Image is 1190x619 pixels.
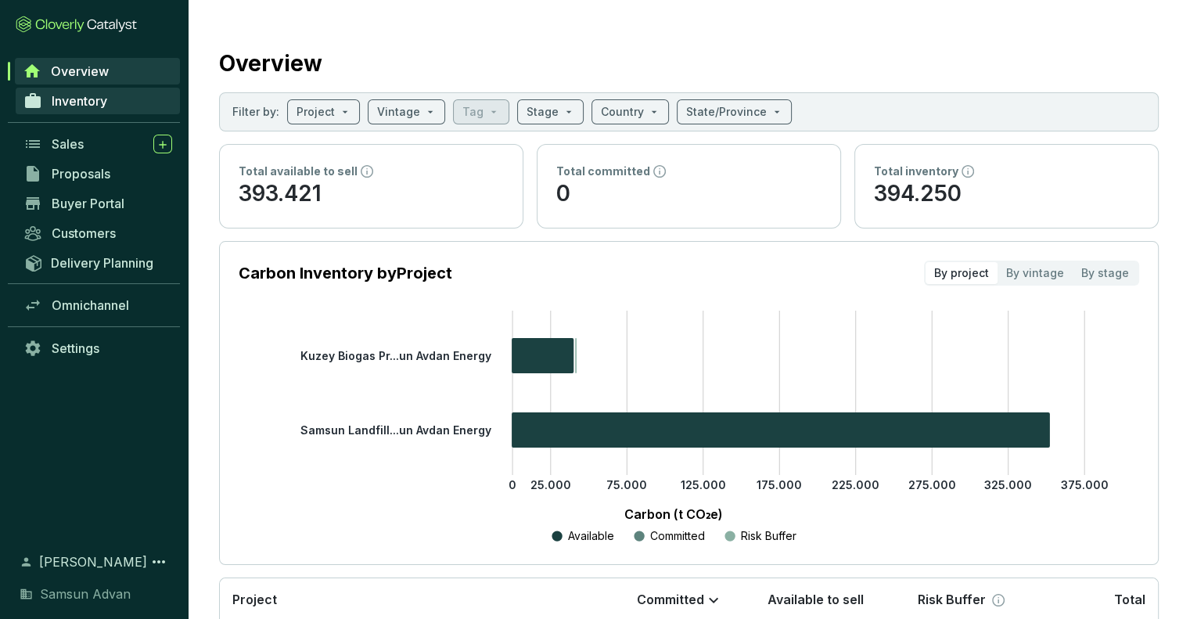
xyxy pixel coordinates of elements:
p: Total inventory [874,164,958,179]
a: Sales [16,131,180,157]
p: Risk Buffer [918,592,986,609]
tspan: 75.000 [606,478,647,491]
span: Buyer Portal [52,196,124,211]
p: Filter by: [232,104,279,120]
span: Samsun Advan [40,585,131,603]
span: Omnichannel [52,297,129,313]
p: Total available to sell [239,164,358,179]
span: Settings [52,340,99,356]
p: Total committed [556,164,650,179]
span: [PERSON_NAME] [39,552,147,571]
div: segmented control [924,261,1139,286]
p: Carbon (t CO₂e) [262,505,1084,524]
tspan: 325.000 [984,478,1032,491]
tspan: 0 [509,478,516,491]
p: Committed [650,528,705,544]
a: Settings [16,335,180,362]
p: 393.421 [239,179,504,209]
span: Sales [52,136,84,152]
div: By stage [1073,262,1138,284]
tspan: Kuzey Biogas Pr...un Avdan Energy [300,348,491,362]
span: Customers [52,225,116,241]
a: Omnichannel [16,292,180,318]
p: Committed [637,592,704,609]
p: Tag [462,104,484,120]
tspan: 25.000 [530,478,571,491]
tspan: 225.000 [832,478,879,491]
p: Risk Buffer [741,528,796,544]
span: Inventory [52,93,107,109]
tspan: 375.000 [1061,478,1109,491]
p: 394.250 [874,179,1139,209]
a: Customers [16,220,180,247]
div: By vintage [998,262,1073,284]
a: Buyer Portal [16,190,180,217]
tspan: 275.000 [908,478,956,491]
p: Carbon Inventory by Project [239,262,452,284]
tspan: 125.000 [681,478,726,491]
tspan: Samsun Landfill...un Avdan Energy [300,423,491,436]
p: Available [568,528,614,544]
a: Overview [15,58,180,85]
span: Delivery Planning [51,255,153,271]
span: Proposals [52,166,110,182]
a: Inventory [16,88,180,114]
a: Proposals [16,160,180,187]
tspan: 175.000 [757,478,802,491]
h2: Overview [219,47,322,80]
p: 0 [556,179,821,209]
div: By project [926,262,998,284]
a: Delivery Planning [16,250,180,275]
span: Overview [51,63,109,79]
